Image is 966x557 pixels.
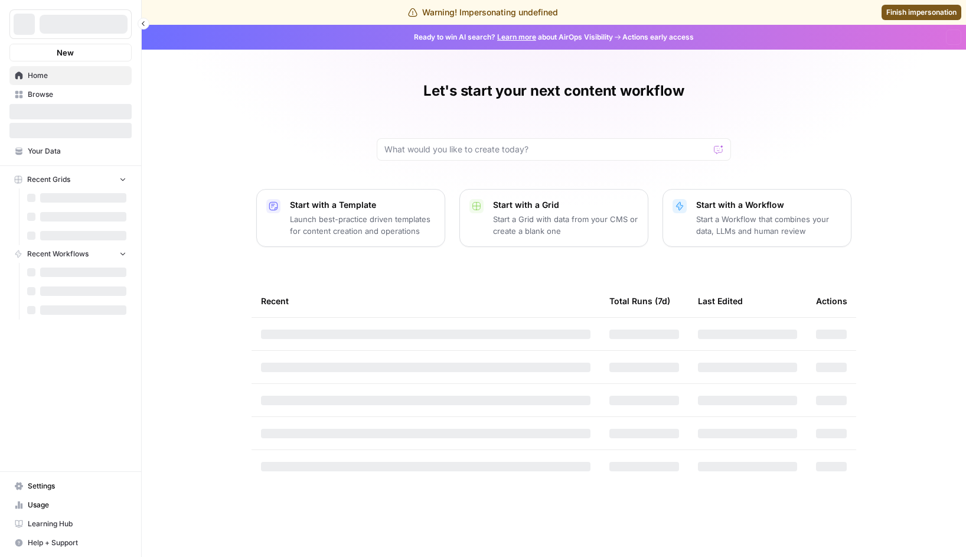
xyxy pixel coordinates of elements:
span: Recent Grids [27,174,70,185]
button: New [9,44,132,61]
input: What would you like to create today? [384,144,709,155]
div: Recent [261,285,590,317]
span: Help + Support [28,538,126,548]
button: Help + Support [9,533,132,552]
p: Start with a Workflow [696,199,841,211]
div: Warning! Impersonating undefined [408,6,558,18]
span: Learning Hub [28,519,126,529]
a: Home [9,66,132,85]
span: Actions early access [622,32,694,43]
span: Home [28,70,126,81]
div: Total Runs (7d) [609,285,670,317]
a: Settings [9,477,132,496]
button: Start with a GridStart a Grid with data from your CMS or create a blank one [459,189,648,247]
span: Recent Workflows [27,249,89,259]
a: Usage [9,496,132,514]
a: Browse [9,85,132,104]
div: Actions [816,285,847,317]
p: Start a Workflow that combines your data, LLMs and human review [696,213,841,237]
button: Recent Workflows [9,245,132,263]
span: Your Data [28,146,126,157]
p: Start with a Grid [493,199,638,211]
a: Your Data [9,142,132,161]
p: Start a Grid with data from your CMS or create a blank one [493,213,638,237]
span: Settings [28,481,126,491]
span: Usage [28,500,126,510]
h1: Let's start your next content workflow [423,82,684,100]
span: Ready to win AI search? about AirOps Visibility [414,32,613,43]
button: Start with a TemplateLaunch best-practice driven templates for content creation and operations [256,189,445,247]
button: Start with a WorkflowStart a Workflow that combines your data, LLMs and human review [663,189,851,247]
p: Start with a Template [290,199,435,211]
a: Finish impersonation [882,5,961,20]
button: Recent Grids [9,171,132,188]
span: New [57,47,74,58]
span: Finish impersonation [886,7,957,18]
span: Browse [28,89,126,100]
a: Learn more [497,32,536,41]
p: Launch best-practice driven templates for content creation and operations [290,213,435,237]
a: Learning Hub [9,514,132,533]
div: Last Edited [698,285,743,317]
